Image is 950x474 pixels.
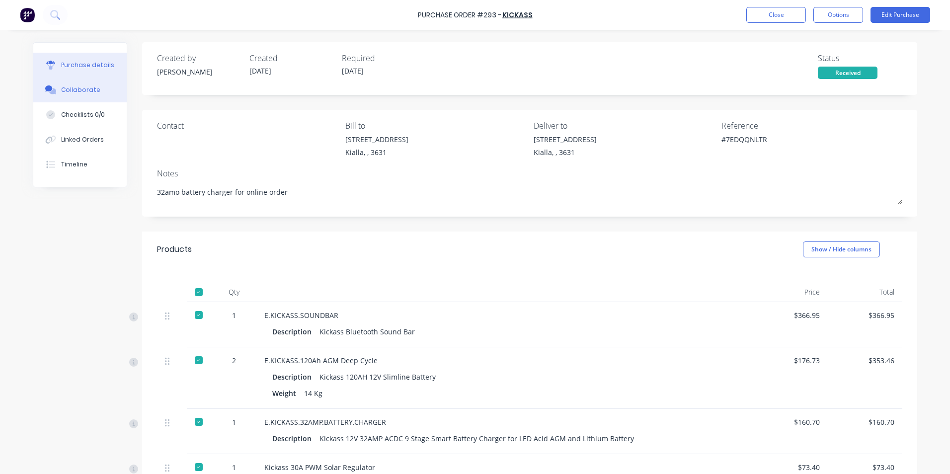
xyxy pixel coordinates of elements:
div: Description [272,431,319,446]
div: 14 Kg [304,386,322,400]
div: Description [272,370,319,384]
button: Show / Hide columns [803,241,880,257]
div: Status [818,52,902,64]
button: Collaborate [33,78,127,102]
div: E.KICKASS.32AMP.BATTERY.CHARGER [264,417,745,427]
div: $160.70 [761,417,820,427]
div: [STREET_ADDRESS] [345,134,408,145]
a: Kickass [502,10,533,20]
div: Kickass 12V 32AMP ACDC 9 Stage Smart Battery Charger for LED Acid AGM and Lithium Battery [319,431,634,446]
div: E.KICKASS.SOUNDBAR [264,310,745,320]
button: Checklists 0/0 [33,102,127,127]
textarea: 32amo battery charger for online order [157,182,902,204]
div: Checklists 0/0 [61,110,105,119]
div: Total [828,282,902,302]
div: $366.95 [761,310,820,320]
div: Created by [157,52,241,64]
div: Linked Orders [61,135,104,144]
div: $176.73 [761,355,820,366]
div: $73.40 [761,462,820,473]
div: Purchase Order #293 - [418,10,501,20]
div: Contact [157,120,338,132]
div: $73.40 [836,462,894,473]
button: Edit Purchase [871,7,930,23]
div: [PERSON_NAME] [157,67,241,77]
div: E.KICKASS.120Ah AGM Deep Cycle [264,355,745,366]
div: $353.46 [836,355,894,366]
div: Reference [721,120,902,132]
div: Required [342,52,426,64]
div: 1 [220,417,248,427]
div: Purchase details [61,61,114,70]
div: Created [249,52,334,64]
div: Bill to [345,120,526,132]
div: Kickass Bluetooth Sound Bar [319,324,415,339]
div: Received [818,67,877,79]
button: Options [813,7,863,23]
textarea: #7EDQQNLTR [721,134,846,157]
div: Qty [212,282,256,302]
div: Collaborate [61,85,100,94]
div: Kickass 30A PWM Solar Regulator [264,462,745,473]
button: Timeline [33,152,127,177]
div: Price [753,282,828,302]
div: $366.95 [836,310,894,320]
div: Kialla, , 3631 [345,147,408,158]
div: Deliver to [534,120,714,132]
div: 1 [220,310,248,320]
div: Products [157,243,192,255]
div: Kickass 120AH 12V Slimline Battery [319,370,436,384]
button: Linked Orders [33,127,127,152]
div: Timeline [61,160,87,169]
div: $160.70 [836,417,894,427]
div: Kialla, , 3631 [534,147,597,158]
img: Factory [20,7,35,22]
div: 2 [220,355,248,366]
button: Purchase details [33,53,127,78]
div: [STREET_ADDRESS] [534,134,597,145]
div: Notes [157,167,902,179]
div: 1 [220,462,248,473]
div: Description [272,324,319,339]
button: Close [746,7,806,23]
div: Weight [272,386,304,400]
